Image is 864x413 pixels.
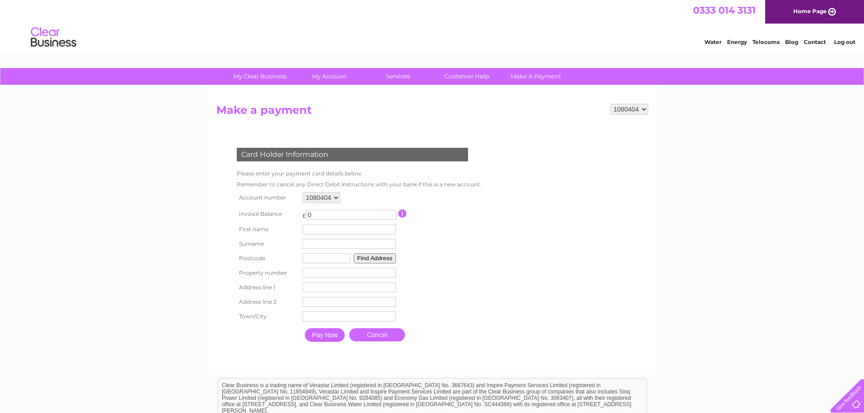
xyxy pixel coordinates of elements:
th: Address line 1 [234,280,301,295]
th: Account number [234,190,301,205]
a: Customer Help [430,68,504,85]
td: Remember to cancel any Direct Debit instructions with your bank if this is a new account. [234,179,483,190]
h2: Make a payment [216,104,648,121]
td: Please enter your payment card details below. [234,168,483,179]
a: My Clear Business [223,68,298,85]
th: Surname [234,237,301,251]
a: 0333 014 3131 [693,5,756,16]
div: Clear Business is a trading name of Verastar Limited (registered in [GEOGRAPHIC_DATA] No. 3667643... [218,5,647,44]
a: My Account [292,68,366,85]
input: Information [398,209,407,218]
td: £ [303,208,306,219]
th: Town/City [234,309,301,324]
img: logo.png [30,24,77,51]
a: Log out [834,39,855,45]
button: Find Address [354,253,396,263]
th: Invoice Balance [234,205,301,222]
a: Telecoms [752,39,780,45]
div: Card Holder Information [237,148,468,161]
a: Make A Payment [498,68,573,85]
input: Pay Now [305,328,345,342]
a: Contact [804,39,826,45]
a: Cancel [349,328,405,341]
a: Services [361,68,435,85]
th: Address line 2 [234,295,301,309]
th: Property number [234,266,301,280]
a: Water [704,39,722,45]
th: First name [234,222,301,237]
th: Postcode [234,251,301,266]
a: Energy [727,39,747,45]
a: Blog [785,39,798,45]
